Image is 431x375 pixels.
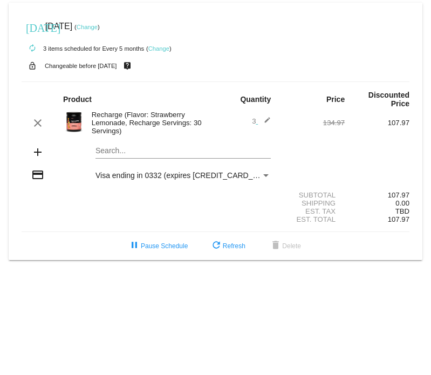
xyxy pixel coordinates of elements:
div: 107.97 [345,191,409,199]
mat-icon: pause [128,240,141,253]
mat-icon: live_help [121,59,134,73]
span: Pause Schedule [128,242,188,250]
mat-icon: autorenew [26,42,39,55]
mat-icon: edit [258,117,271,129]
div: 134.97 [280,119,345,127]
input: Search... [95,147,271,155]
img: Image-1-Carousel-Recharge30S-Strw-Lemonade-Transp.png [63,111,85,133]
small: Changeable before [DATE] [45,63,117,69]
strong: Discounted Price [368,91,409,108]
mat-icon: refresh [210,240,223,253]
mat-icon: credit_card [31,168,44,181]
div: 107.97 [345,119,409,127]
span: 3 [252,117,271,125]
span: Visa ending in 0332 (expires [CREDIT_CARD_DATA]) [95,171,276,180]
small: ( ) [146,45,172,52]
a: Change [77,24,98,30]
span: Delete [269,242,301,250]
mat-icon: delete [269,240,282,253]
span: 0.00 [395,199,409,207]
div: Subtotal [280,191,345,199]
div: Est. Total [280,215,345,223]
small: 3 items scheduled for Every 5 months [22,45,144,52]
mat-icon: lock_open [26,59,39,73]
strong: Product [63,95,92,104]
a: Change [148,45,169,52]
mat-select: Payment Method [95,171,271,180]
mat-icon: clear [31,117,44,129]
button: Delete [261,236,310,256]
mat-icon: [DATE] [26,21,39,33]
strong: Price [326,95,345,104]
div: Recharge (Flavor: Strawberry Lemonade, Recharge Servings: 30 Servings) [86,111,216,135]
span: 107.97 [388,215,409,223]
button: Refresh [201,236,254,256]
strong: Quantity [240,95,271,104]
span: Refresh [210,242,245,250]
button: Pause Schedule [119,236,196,256]
mat-icon: add [31,146,44,159]
small: ( ) [74,24,100,30]
div: Est. Tax [280,207,345,215]
div: Shipping [280,199,345,207]
span: TBD [395,207,409,215]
